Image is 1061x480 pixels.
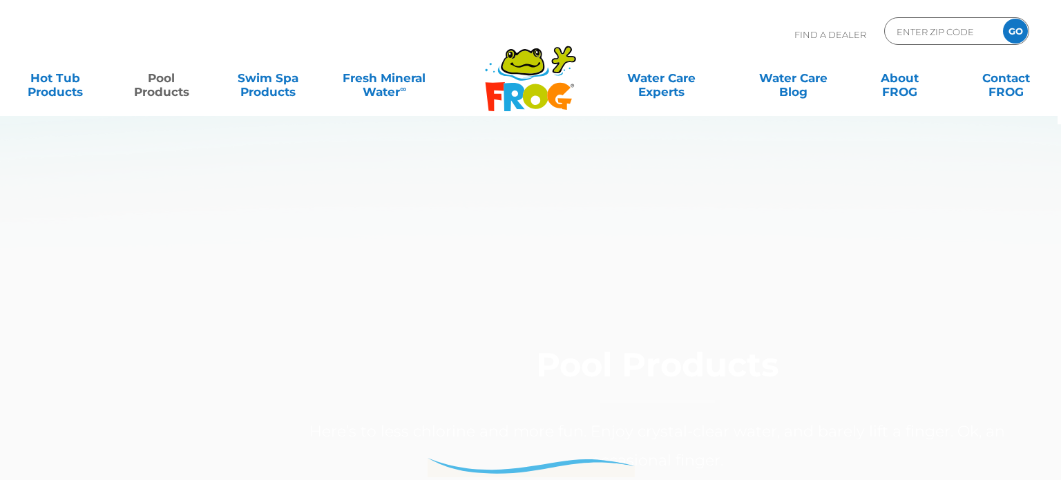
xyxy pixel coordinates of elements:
a: Water CareExperts [594,64,728,92]
a: Fresh MineralWater∞ [333,64,437,92]
h1: Pool Products [303,347,1011,403]
p: Find A Dealer [794,17,866,52]
a: Water CareBlog [752,64,835,92]
a: Hot TubProducts [14,64,97,92]
a: AboutFROG [858,64,941,92]
a: ContactFROG [964,64,1047,92]
p: Here’s to less chlorine and more fun. Enjoy crystal-clear water, and barely lift a finger. Ok, an... [303,417,1011,475]
img: Frog Products Logo [477,28,584,112]
input: GO [1003,19,1028,44]
a: Swim SpaProducts [227,64,309,92]
a: PoolProducts [120,64,203,92]
sup: ∞ [400,84,406,94]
